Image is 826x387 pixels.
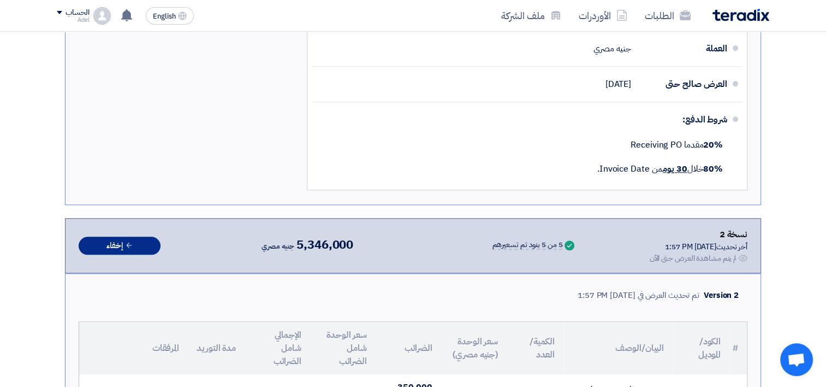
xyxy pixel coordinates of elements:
[640,71,727,97] div: العرض صالح حتى
[153,13,176,20] span: English
[593,38,631,59] div: جنيه مصري
[296,238,353,251] span: 5,346,000
[729,322,747,374] th: #
[79,322,188,374] th: المرفقات
[649,227,747,242] div: نسخة 2
[262,240,294,253] span: جنيه مصري
[93,7,111,25] img: profile_test.png
[703,138,723,151] strong: 20%
[57,17,89,23] div: Adel
[79,237,161,255] button: إخفاء
[780,343,813,376] a: Open chat
[146,7,194,25] button: English
[712,9,769,21] img: Teradix logo
[649,253,736,264] div: لم يتم مشاهدة العرض حتى الآن
[376,322,441,374] th: الضرائب
[704,289,739,302] div: Version 2
[631,138,723,151] span: مقدما Receiving PO
[245,322,310,374] th: الإجمالي شامل الضرائب
[507,322,563,374] th: الكمية/العدد
[441,322,507,374] th: سعر الوحدة (جنيه مصري)
[563,322,673,374] th: البيان/الوصف
[605,79,631,90] span: [DATE]
[597,162,723,175] span: خلال من Invoice Date.
[649,241,747,253] div: أخر تحديث [DATE] 1:57 PM
[636,3,699,28] a: الطلبات
[703,162,723,175] strong: 80%
[570,3,636,28] a: الأوردرات
[663,162,687,175] u: 30 يوم
[640,36,727,62] div: العملة
[310,322,376,374] th: سعر الوحدة شامل الضرائب
[578,289,699,302] div: تم تحديث العرض في [DATE] 1:57 PM
[188,322,245,374] th: مدة التوريد
[66,8,89,17] div: الحساب
[329,107,727,133] div: شروط الدفع:
[492,3,570,28] a: ملف الشركة
[673,322,729,374] th: الكود/الموديل
[492,241,562,250] div: 5 من 5 بنود تم تسعيرهم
